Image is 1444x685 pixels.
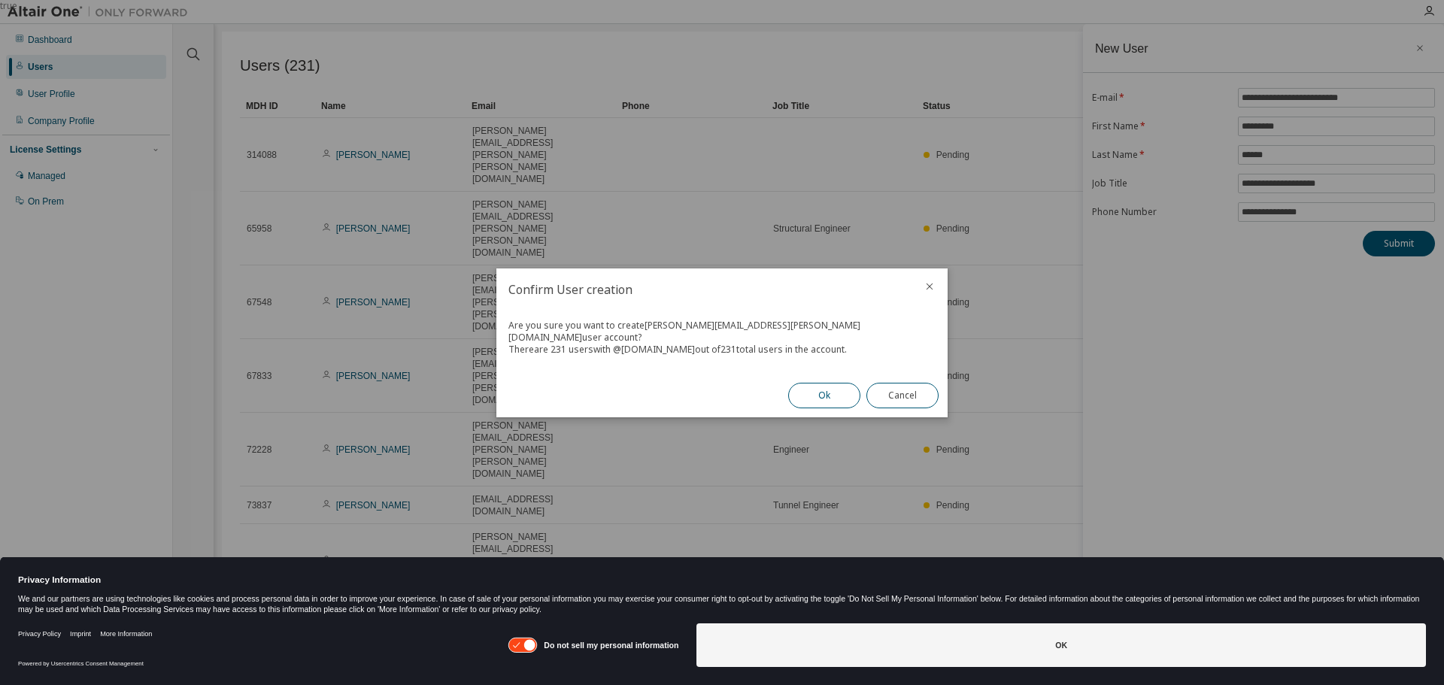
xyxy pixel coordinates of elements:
[508,344,936,356] div: There are 231 users with @ [DOMAIN_NAME] out of 231 total users in the account.
[496,268,912,311] h2: Confirm User creation
[866,383,939,408] button: Cancel
[924,280,936,292] button: close
[788,383,860,408] button: Ok
[508,320,936,344] div: Are you sure you want to create [PERSON_NAME][EMAIL_ADDRESS][PERSON_NAME][DOMAIN_NAME] user account?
